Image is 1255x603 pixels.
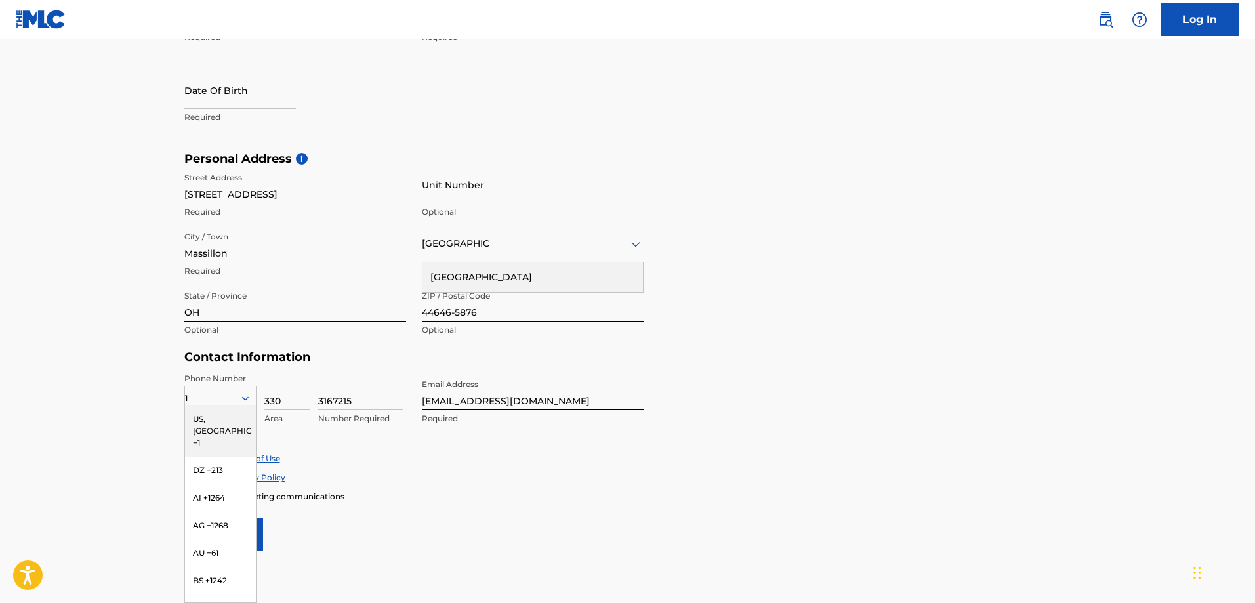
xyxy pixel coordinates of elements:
[184,112,406,123] p: Required
[1092,7,1119,33] a: Public Search
[422,413,644,425] p: Required
[422,206,644,218] p: Optional
[264,413,310,425] p: Area
[1126,7,1153,33] div: Help
[185,567,256,594] div: BS +1242
[185,539,256,567] div: AU +61
[184,265,406,277] p: Required
[185,405,256,457] div: US, [GEOGRAPHIC_DATA] +1
[1132,12,1147,28] img: help
[185,512,256,539] div: AG +1268
[1193,553,1201,593] div: Drag
[318,413,403,425] p: Number Required
[422,324,644,336] p: Optional
[16,10,66,29] img: MLC Logo
[184,350,644,365] h5: Contact Information
[199,491,344,501] span: Enroll in marketing communications
[184,324,406,336] p: Optional
[185,457,256,484] div: DZ +213
[230,472,285,482] a: Privacy Policy
[185,484,256,512] div: AI +1264
[1161,3,1239,36] a: Log In
[422,262,643,292] div: [GEOGRAPHIC_DATA]
[184,152,1071,167] h5: Personal Address
[1098,12,1113,28] img: search
[1189,540,1255,603] iframe: Chat Widget
[230,453,280,463] a: Terms of Use
[296,153,308,165] span: i
[184,206,406,218] p: Required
